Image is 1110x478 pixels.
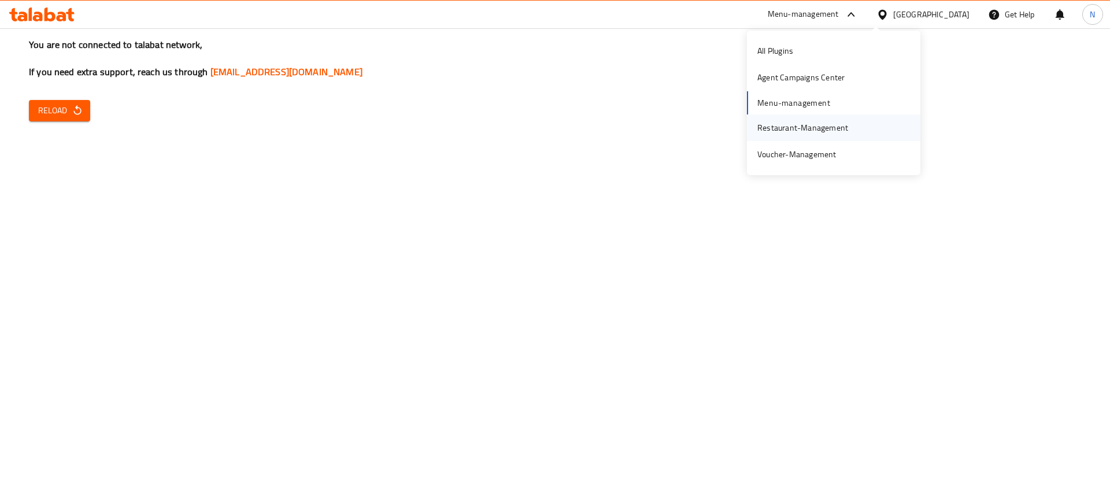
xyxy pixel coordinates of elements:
div: Restaurant-Management [757,121,848,134]
a: [EMAIL_ADDRESS][DOMAIN_NAME] [210,63,362,80]
div: [GEOGRAPHIC_DATA] [893,8,970,21]
div: All Plugins [757,45,793,57]
button: Reload [29,100,90,121]
h3: You are not connected to talabat network, If you need extra support, reach us through [29,38,1081,79]
div: Menu-management [768,8,839,21]
div: Voucher-Management [757,148,837,161]
span: N [1090,8,1095,21]
span: Reload [38,103,81,118]
div: Agent Campaigns Center [757,71,845,84]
